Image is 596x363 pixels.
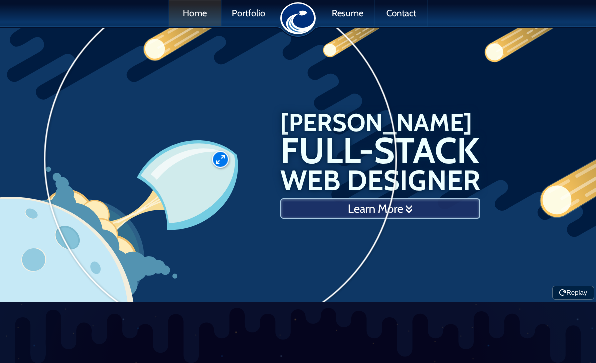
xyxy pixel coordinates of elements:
label: Click Me [185,124,256,195]
a: Portfolio [222,0,275,26]
a: Learn More [280,198,480,219]
big: Full-Stack [280,134,480,167]
button: Replay [552,286,594,300]
img: Steven Monson: Web Designer & Developer logo. [280,2,316,34]
small: [PERSON_NAME] [280,107,472,137]
a: Contact [375,0,427,26]
a: Home [169,0,221,26]
big: Web Designer [280,167,480,193]
a: Resume [321,0,374,26]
